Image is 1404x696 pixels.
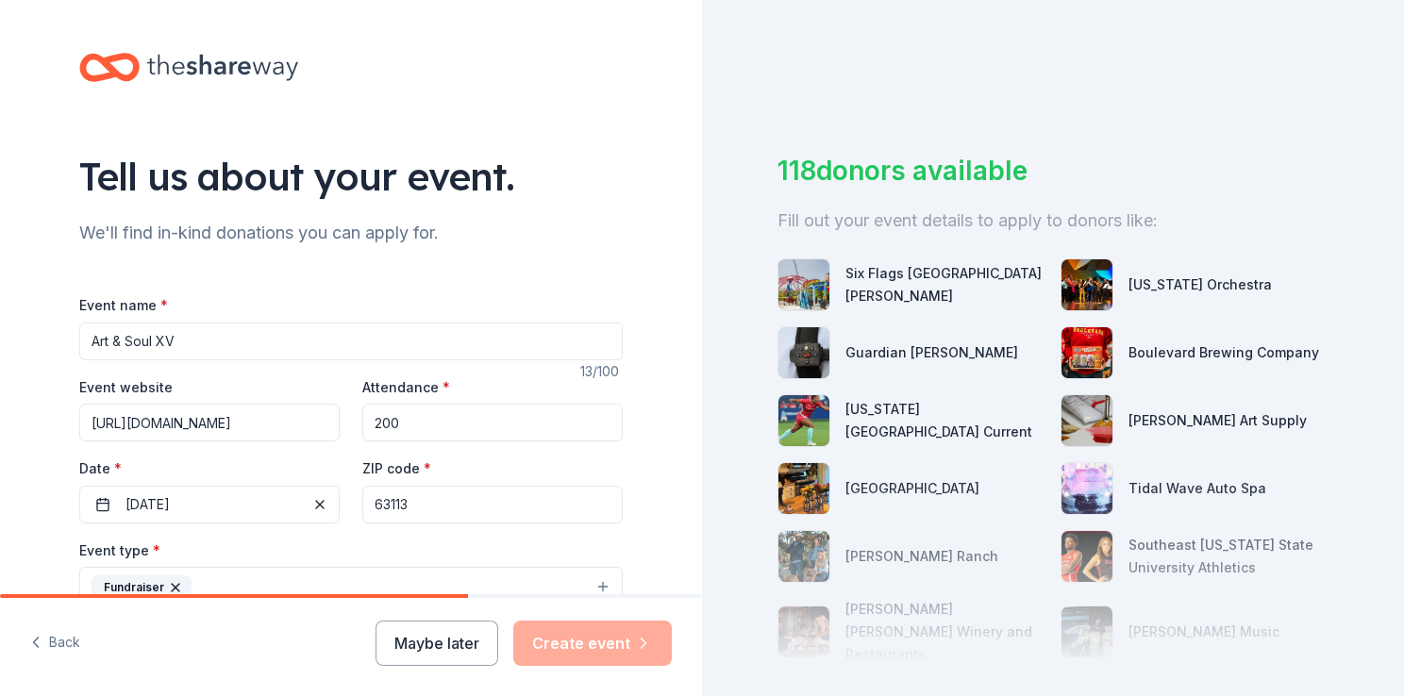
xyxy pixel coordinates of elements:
[30,623,80,663] button: Back
[79,404,340,441] input: https://www...
[362,404,623,441] input: 20
[778,327,829,378] img: photo for Guardian Angel Device
[845,398,1045,443] div: [US_STATE][GEOGRAPHIC_DATA] Current
[79,459,340,478] label: Date
[777,206,1329,236] div: Fill out your event details to apply to donors like:
[79,323,623,360] input: Spring Fundraiser
[845,262,1045,307] div: Six Flags [GEOGRAPHIC_DATA][PERSON_NAME]
[79,150,623,203] div: Tell us about your event.
[1061,395,1112,446] img: photo for Trekell Art Supply
[845,341,1018,364] div: Guardian [PERSON_NAME]
[362,486,623,523] input: 12345 (U.S. only)
[778,395,829,446] img: photo for Kansas City Current
[79,486,340,523] button: [DATE]
[92,575,192,600] div: Fundraiser
[1128,341,1319,364] div: Boulevard Brewing Company
[1128,409,1307,432] div: [PERSON_NAME] Art Supply
[1061,463,1112,514] img: photo for Tidal Wave Auto Spa
[362,459,431,478] label: ZIP code
[777,151,1329,191] div: 118 donors available
[1061,327,1112,378] img: photo for Boulevard Brewing Company
[79,567,623,608] button: Fundraiser
[79,218,623,248] div: We'll find in-kind donations you can apply for.
[1061,259,1112,310] img: photo for Minnesota Orchestra
[79,378,173,397] label: Event website
[580,360,623,383] div: 13 /100
[1128,273,1272,296] div: [US_STATE] Orchestra
[79,296,168,315] label: Event name
[79,541,160,560] label: Event type
[778,463,829,514] img: photo for Main Street Inn Parkville
[376,621,498,666] button: Maybe later
[362,378,450,397] label: Attendance
[778,259,829,310] img: photo for Six Flags St. Louis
